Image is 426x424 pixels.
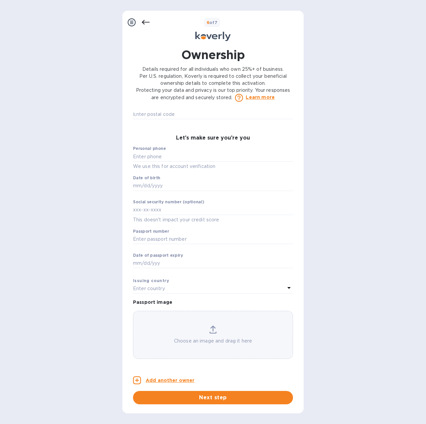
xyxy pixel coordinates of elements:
[133,229,169,233] label: Passport number
[133,110,293,120] input: Enter postal code
[133,338,293,345] p: Choose an image and drag it here
[133,205,293,215] input: xxx-xx-xxxx
[133,181,293,191] input: mm/dd/yyyy
[133,253,183,257] label: Date of passport expiry
[207,20,209,25] span: 6
[133,216,293,224] p: This doesn't impact your credit score
[207,20,218,25] b: of 7
[133,200,204,204] label: Social security number (optional)
[133,391,293,404] button: Next step
[138,394,288,402] span: Next step
[146,377,194,384] p: Add another owner
[133,299,293,305] p: Passport image
[133,376,194,384] button: Add another owner
[133,66,293,102] p: Details required for all individuals who own 25%+ of business. Per U.S. regulation, Koverly is re...
[133,147,166,151] label: Personal phone
[133,285,165,292] p: Enter country
[246,94,275,100] a: Learn more
[133,163,293,170] p: We use this for account verification
[133,278,169,283] b: Issuing country
[133,258,293,268] input: mm/dd/yyy
[133,152,293,162] input: Enter phone
[133,176,160,180] label: Date of birth
[133,234,293,244] input: Enter passport number
[181,46,245,63] h1: Ownership
[133,135,293,141] h3: Let’s make sure you’re you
